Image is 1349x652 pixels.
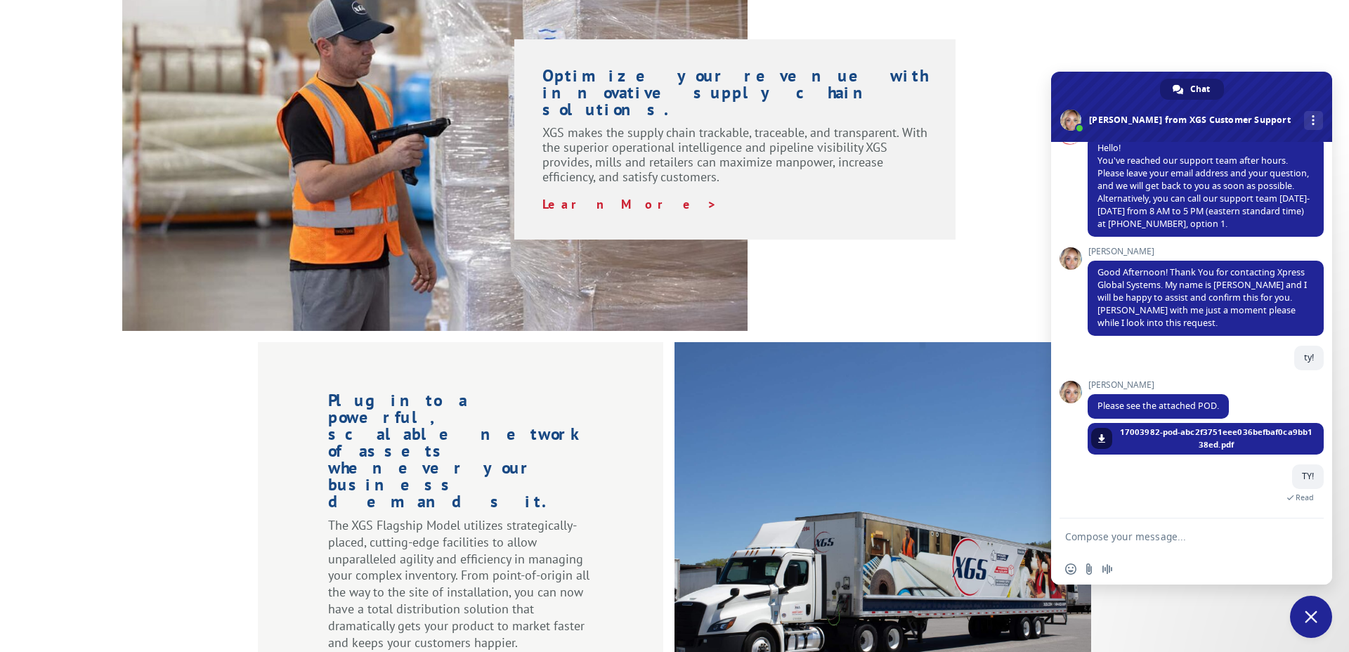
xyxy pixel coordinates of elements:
[542,196,717,212] a: Learn More >
[1097,400,1219,412] span: Please see the attached POD.
[1097,266,1307,329] span: Good Afternoon! Thank You for contacting Xpress Global Systems. My name is [PERSON_NAME] and I wi...
[1083,563,1095,575] span: Send a file
[1065,563,1076,575] span: Insert an emoji
[1302,470,1314,482] span: TY!
[542,125,928,197] p: XGS makes the supply chain trackable, traceable, and transparent. With the superior operational i...
[1304,111,1323,130] div: More channels
[1296,493,1314,502] span: Read
[1065,530,1287,543] textarea: Compose your message...
[1190,79,1210,100] span: Chat
[542,67,928,125] h1: Optimize your revenue with innovative supply chain solutions.
[1088,247,1324,256] span: [PERSON_NAME]
[1088,380,1229,390] span: [PERSON_NAME]
[1304,351,1314,363] span: ty!
[1102,563,1113,575] span: Audio message
[1290,596,1332,638] div: Close chat
[1097,142,1310,230] span: Hello! You've reached our support team after hours. Please leave your email address and your ques...
[1160,79,1224,100] div: Chat
[1119,426,1313,451] span: 17003982-pod-abc2f3751eee036befbaf0ca9bb138ed.pdf
[328,392,593,517] h1: Plug into a powerful, scalable network of assets whenever your business demands it.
